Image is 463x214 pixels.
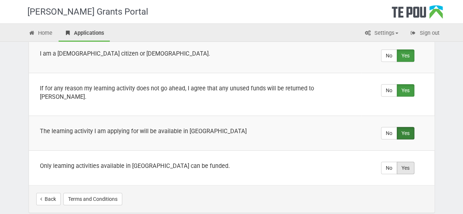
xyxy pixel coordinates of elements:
label: No [381,162,397,174]
label: Yes [397,84,414,97]
label: Yes [397,49,414,62]
label: No [381,84,397,97]
div: I am a [DEMOGRAPHIC_DATA] citizen or [DEMOGRAPHIC_DATA]. [40,49,350,58]
a: Home [23,26,58,42]
div: Only learning activities available in [GEOGRAPHIC_DATA] can be funded. [40,162,350,170]
label: No [381,127,397,139]
a: Settings [359,26,404,42]
div: If for any reason my learning activity does not go ahead, I agree that any unused funds will be r... [40,84,350,101]
button: Terms and Conditions [63,193,122,205]
a: Sign out [404,26,445,42]
a: Back [36,193,61,205]
div: The learning activity I am applying for will be available in [GEOGRAPHIC_DATA] [40,127,350,135]
label: Yes [397,127,414,139]
label: Yes [397,162,414,174]
div: Te Pou Logo [392,5,443,23]
label: No [381,49,397,62]
a: Applications [59,26,110,42]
